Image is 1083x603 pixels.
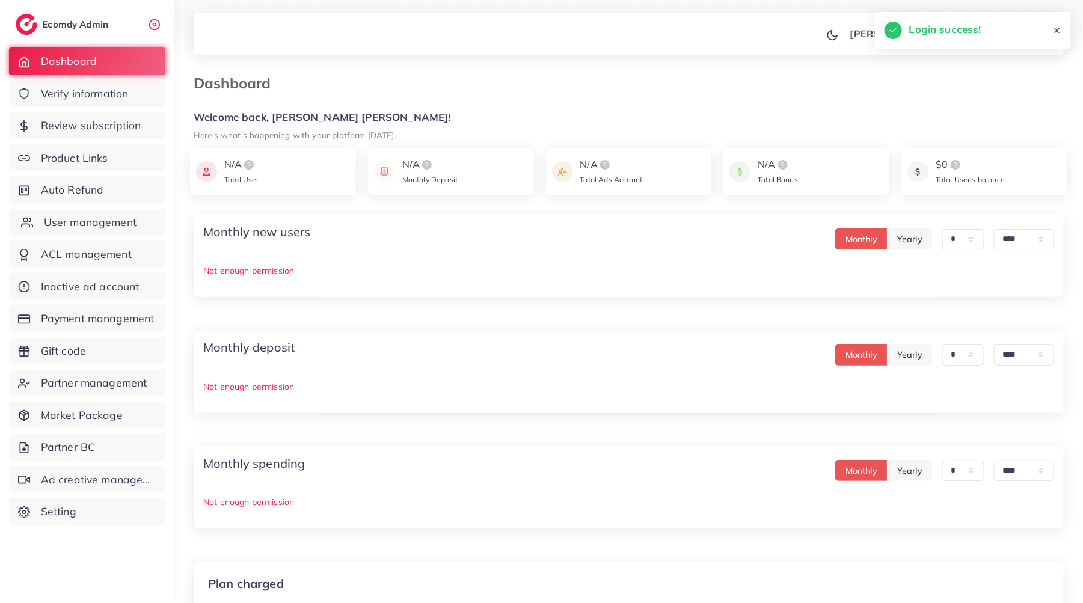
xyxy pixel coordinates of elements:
h4: Monthly deposit [203,340,295,355]
img: logo [16,14,37,35]
span: Total Bonus [758,175,798,184]
span: Partner BC [41,439,96,455]
a: Auto Refund [9,176,165,204]
a: Partner BC [9,433,165,461]
button: Monthly [835,460,888,481]
img: logo [242,158,256,172]
button: Monthly [835,344,888,366]
div: N/A [580,158,643,172]
span: Review subscription [41,118,141,133]
span: Payment management [41,311,155,326]
span: Product Links [41,150,108,166]
span: Total User [224,175,259,184]
a: Payment management [9,305,165,332]
span: Partner management [41,375,147,391]
span: Ad creative management [41,472,156,488]
span: Dashboard [41,54,97,69]
a: Setting [9,498,165,525]
a: logoEcomdy Admin [16,14,111,35]
img: logo [948,158,963,172]
a: Ad creative management [9,466,165,494]
a: Product Links [9,144,165,172]
button: Yearly [887,460,933,481]
img: icon payment [374,158,395,186]
button: Monthly [835,228,888,249]
a: Gift code [9,337,165,365]
img: logo [598,158,612,172]
img: logo [776,158,790,172]
a: Verify information [9,80,165,108]
a: Partner management [9,369,165,397]
p: Not enough permission [203,263,1054,278]
span: Auto Refund [41,182,104,198]
span: Market Package [41,408,123,423]
p: Not enough permission [203,495,1054,509]
p: Not enough permission [203,379,1054,394]
img: icon payment [729,158,750,186]
p: Plan charged [208,577,619,591]
h5: Welcome back, [PERSON_NAME] [PERSON_NAME]! [194,111,1064,124]
span: Setting [41,504,76,519]
button: Yearly [887,344,933,366]
img: logo [420,158,434,172]
small: Here's what's happening with your platform [DATE]. [194,130,396,140]
span: Gift code [41,343,86,359]
div: N/A [758,158,798,172]
span: User management [44,215,137,230]
span: ACL management [41,246,132,262]
div: N/A [402,158,458,172]
span: Verify information [41,86,129,102]
h4: Monthly new users [203,225,311,239]
h4: Monthly spending [203,456,305,471]
img: icon payment [907,158,928,186]
h3: Dashboard [194,75,280,92]
div: N/A [224,158,259,172]
button: Yearly [887,228,933,249]
span: Monthly Deposit [402,175,458,184]
a: [PERSON_NAME] [PERSON_NAME]avatar [844,22,1054,46]
a: ACL management [9,240,165,268]
a: Review subscription [9,112,165,139]
h5: Login success! [909,22,981,37]
a: User management [9,209,165,236]
a: Inactive ad account [9,273,165,301]
img: icon payment [552,158,573,186]
h2: Ecomdy Admin [42,19,111,30]
p: [PERSON_NAME] [PERSON_NAME] [850,26,1017,41]
span: Inactive ad account [41,279,140,295]
a: Dashboard [9,47,165,75]
span: Total User’s balance [936,175,1005,184]
img: icon payment [196,158,217,186]
a: Market Package [9,402,165,429]
div: $0 [936,158,1005,172]
span: Total Ads Account [580,175,643,184]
